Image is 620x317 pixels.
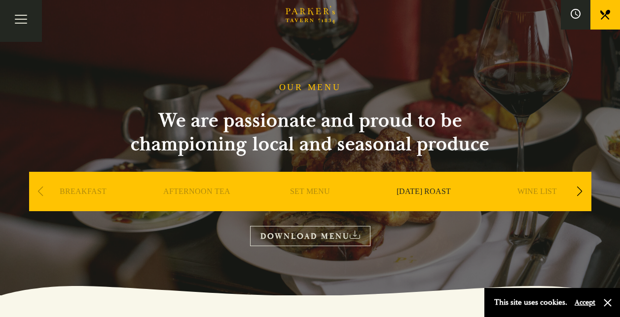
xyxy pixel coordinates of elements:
[250,226,370,246] a: DOWNLOAD MENU
[290,187,330,226] a: SET MENU
[143,172,251,241] div: 2 / 9
[34,181,47,202] div: Previous slide
[279,82,341,93] h1: OUR MENU
[29,172,138,241] div: 1 / 9
[573,181,586,202] div: Next slide
[256,172,365,241] div: 3 / 9
[113,109,508,156] h2: We are passionate and proud to be championing local and seasonal produce
[369,172,478,241] div: 4 / 9
[494,295,567,310] p: This site uses cookies.
[397,187,451,226] a: [DATE] ROAST
[517,187,557,226] a: WINE LIST
[60,187,107,226] a: BREAKFAST
[575,298,595,307] button: Accept
[603,298,613,308] button: Close and accept
[163,187,230,226] a: AFTERNOON TEA
[483,172,591,241] div: 5 / 9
